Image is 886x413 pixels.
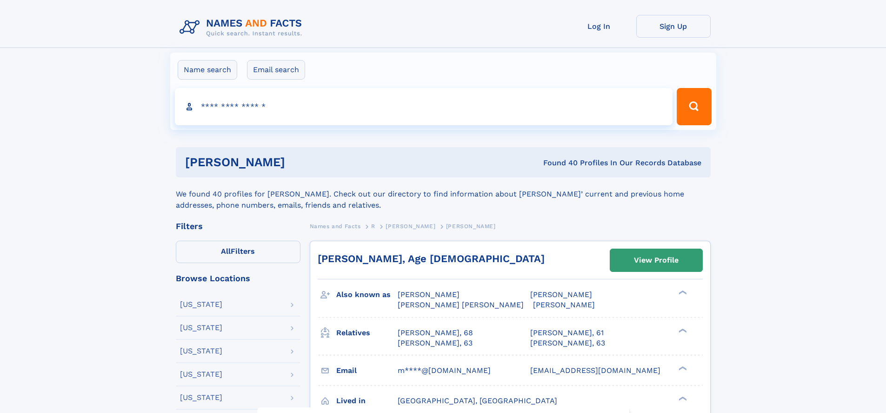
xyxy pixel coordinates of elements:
div: [US_STATE] [180,347,222,355]
div: [US_STATE] [180,371,222,378]
span: [PERSON_NAME] [446,223,496,230]
div: View Profile [634,250,679,271]
a: [PERSON_NAME], 63 [530,338,605,348]
label: Name search [178,60,237,80]
a: View Profile [610,249,702,271]
span: [PERSON_NAME] [398,290,460,299]
div: ❯ [676,290,687,296]
a: Names and Facts [310,220,361,232]
h3: Relatives [336,325,398,341]
a: [PERSON_NAME] [386,220,435,232]
span: All [221,247,231,256]
div: We found 40 profiles for [PERSON_NAME]. Check out our directory to find information about [PERSON... [176,177,711,211]
div: ❯ [676,365,687,371]
div: [US_STATE] [180,324,222,332]
a: Log In [562,15,636,38]
span: [PERSON_NAME] [PERSON_NAME] [398,300,524,309]
div: [US_STATE] [180,301,222,308]
div: [US_STATE] [180,394,222,401]
a: [PERSON_NAME], 61 [530,328,604,338]
a: [PERSON_NAME], 63 [398,338,473,348]
a: R [371,220,375,232]
span: R [371,223,375,230]
div: ❯ [676,395,687,401]
button: Search Button [677,88,711,125]
h1: [PERSON_NAME] [185,156,414,168]
span: [PERSON_NAME] [530,290,592,299]
div: Filters [176,222,300,230]
div: Browse Locations [176,274,300,283]
span: [PERSON_NAME] [386,223,435,230]
h3: Email [336,363,398,379]
label: Filters [176,241,300,263]
a: Sign Up [636,15,711,38]
div: Found 40 Profiles In Our Records Database [414,158,701,168]
a: [PERSON_NAME], 68 [398,328,473,338]
span: [PERSON_NAME] [533,300,595,309]
img: Logo Names and Facts [176,15,310,40]
input: search input [175,88,673,125]
div: ❯ [676,327,687,333]
span: [GEOGRAPHIC_DATA], [GEOGRAPHIC_DATA] [398,396,557,405]
h3: Lived in [336,393,398,409]
h3: Also known as [336,287,398,303]
span: [EMAIL_ADDRESS][DOMAIN_NAME] [530,366,660,375]
a: [PERSON_NAME], Age [DEMOGRAPHIC_DATA] [318,253,545,264]
label: Email search [247,60,305,80]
